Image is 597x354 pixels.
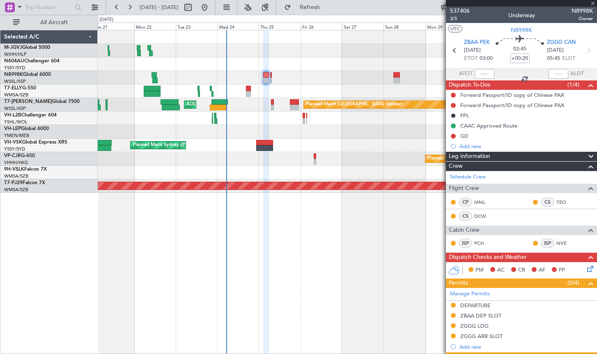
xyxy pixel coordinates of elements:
[518,266,525,274] span: CR
[572,15,593,22] span: Owner
[449,184,479,193] span: Flight Crew
[464,39,490,47] span: ZBAA PEK
[301,23,342,30] div: Fri 26
[567,279,579,287] span: (0/4)
[459,70,473,78] span: ATOT
[449,226,480,235] span: Cabin Crew
[497,266,505,274] span: AC
[4,45,50,50] a: M-JGVJGlobal 5000
[547,39,576,47] span: ZGGG CAN
[25,1,72,14] input: Trip Number
[4,59,24,64] span: N604AU
[459,343,593,350] div: Add new
[217,23,259,30] div: Wed 24
[570,70,584,78] span: ALDT
[464,55,478,63] span: ETOT
[541,198,554,207] div: CS
[449,80,490,90] span: Dispatch To-Dos
[460,132,468,139] div: GD
[4,72,23,77] span: N8998K
[259,23,300,30] div: Thu 25
[480,55,493,63] span: 03:00
[92,23,134,30] div: Sun 21
[449,279,468,288] span: Permits
[460,112,469,119] div: FPL
[21,20,87,25] span: All Aircraft
[427,153,565,165] div: Planned Maint [GEOGRAPHIC_DATA] ([GEOGRAPHIC_DATA] Intl)
[293,5,327,10] span: Refresh
[450,7,470,15] span: 537406
[459,212,472,221] div: CS
[450,15,470,22] span: 3/5
[572,7,593,15] span: N8998K
[449,152,490,161] span: Leg Information
[460,302,491,309] div: DEPARTURE
[460,322,489,329] div: ZGGG LDG
[4,132,29,139] a: YMEN/MEB
[474,199,493,206] a: MNL
[4,86,36,91] a: T7-ELLYG-550
[99,16,113,23] div: [DATE]
[464,46,481,55] span: [DATE]
[4,180,45,185] a: T7-PJ29Falcon 7X
[450,173,486,181] a: Schedule Crew
[4,187,28,193] a: WMSA/SZB
[280,1,330,14] button: Refresh
[556,240,575,247] a: NVE
[134,23,176,30] div: Mon 22
[4,113,57,118] a: VH-L2BChallenger 604
[449,162,463,171] span: Crew
[513,45,526,53] span: 02:45
[4,160,28,166] a: VHHH/HKG
[559,266,565,274] span: FP
[459,239,472,248] div: ISP
[460,102,564,109] div: Forward Passport/ID copy of Chinese PAX
[186,98,278,111] div: AOG Maint London ([GEOGRAPHIC_DATA])
[449,253,527,262] span: Dispatch Checks and Weather
[460,91,564,98] div: Forward Passport/ID copy of Chinese PAX
[508,11,535,20] div: Underway
[448,25,462,32] button: UTC
[475,266,484,274] span: PM
[460,122,517,129] div: CAAC Approved Route
[474,212,493,220] a: DCW
[140,4,178,11] span: [DATE] - [DATE]
[547,55,560,63] span: 05:45
[567,80,579,89] span: (1/4)
[459,198,472,207] div: CP
[4,140,67,145] a: VH-VSKGlobal Express XRS
[460,333,503,340] div: ZGGG ARR SLOT
[562,55,575,63] span: ELDT
[4,72,51,77] a: N8998KGlobal 6000
[4,105,26,112] a: WSSL/XSP
[4,92,28,98] a: WMSA/SZB
[450,290,490,298] a: Manage Permits
[539,266,545,274] span: AF
[4,140,22,145] span: VH-VSK
[4,167,24,172] span: 9H-VSLK
[541,239,554,248] div: ISP
[176,23,217,30] div: Tue 23
[4,119,28,125] a: YSHL/WOL
[4,99,52,104] span: T7-[PERSON_NAME]
[4,180,23,185] span: T7-PJ29
[4,113,21,118] span: VH-L2B
[4,59,60,64] a: N604AUChallenger 604
[4,99,80,104] a: T7-[PERSON_NAME]Global 7500
[511,26,532,34] span: N8998K
[4,126,21,131] span: VH-LEP
[4,153,21,158] span: VP-CJR
[133,139,228,151] div: Planned Maint Sydney ([PERSON_NAME] Intl)
[9,16,89,29] button: All Aircraft
[460,312,501,319] div: ZBAA DEP SLOT
[425,23,467,30] div: Mon 29
[4,51,27,57] a: WIHH/HLP
[556,199,575,206] a: TEO
[4,173,28,179] a: WMSA/SZB
[547,46,564,55] span: [DATE]
[4,45,22,50] span: M-JGVJ
[474,240,493,247] a: PCH
[4,167,47,172] a: 9H-VSLKFalcon 7X
[4,126,49,131] a: VH-LEPGlobal 6000
[4,65,25,71] a: YSSY/SYD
